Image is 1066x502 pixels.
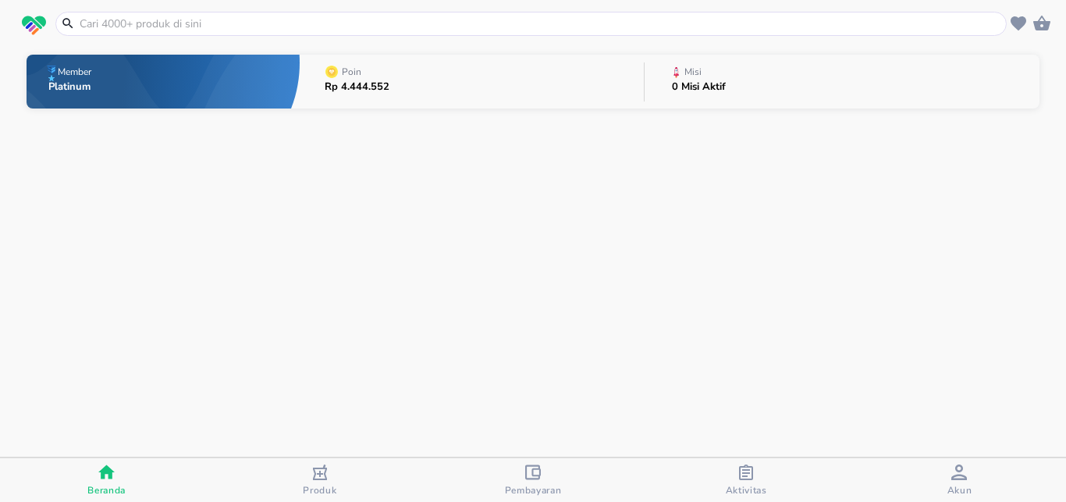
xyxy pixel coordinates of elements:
[672,82,726,92] p: 0 Misi Aktif
[87,484,126,497] span: Beranda
[853,458,1066,502] button: Akun
[213,458,426,502] button: Produk
[22,16,46,36] img: logo_swiperx_s.bd005f3b.svg
[78,16,1003,32] input: Cari 4000+ produk di sini
[684,67,702,77] p: Misi
[58,67,91,77] p: Member
[645,51,1039,112] button: Misi0 Misi Aktif
[303,484,336,497] span: Produk
[300,51,644,112] button: PoinRp 4.444.552
[48,82,94,92] p: Platinum
[27,51,300,112] button: MemberPlatinum
[342,67,361,77] p: Poin
[505,484,562,497] span: Pembayaran
[640,458,853,502] button: Aktivitas
[426,458,639,502] button: Pembayaran
[325,82,389,92] p: Rp 4.444.552
[947,484,972,497] span: Akun
[726,484,767,497] span: Aktivitas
